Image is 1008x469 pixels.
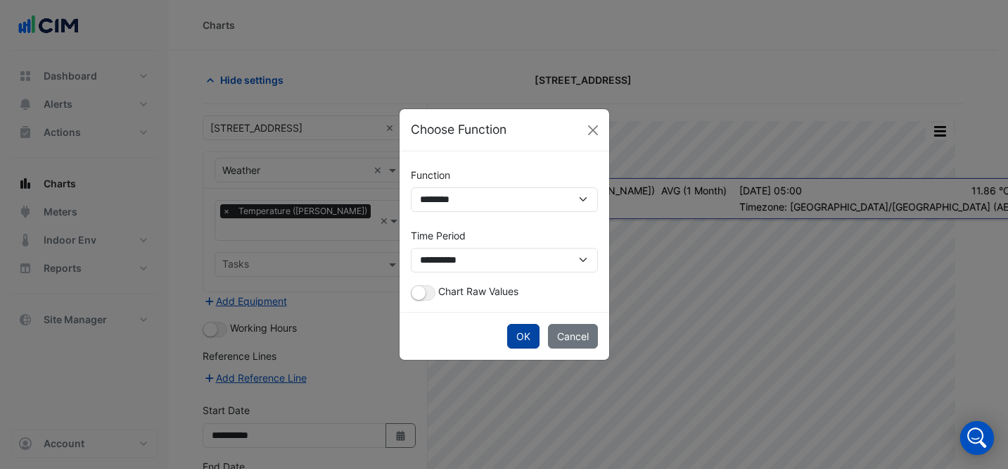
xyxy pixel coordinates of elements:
span: Chart Raw Values [438,285,518,297]
label: Function [411,163,450,187]
button: OK [507,324,540,349]
button: Cancel [548,324,598,349]
h5: Choose Function [411,120,506,139]
label: Time Period [411,223,466,248]
button: Close [582,120,604,141]
div: Open Intercom Messenger [960,421,994,455]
